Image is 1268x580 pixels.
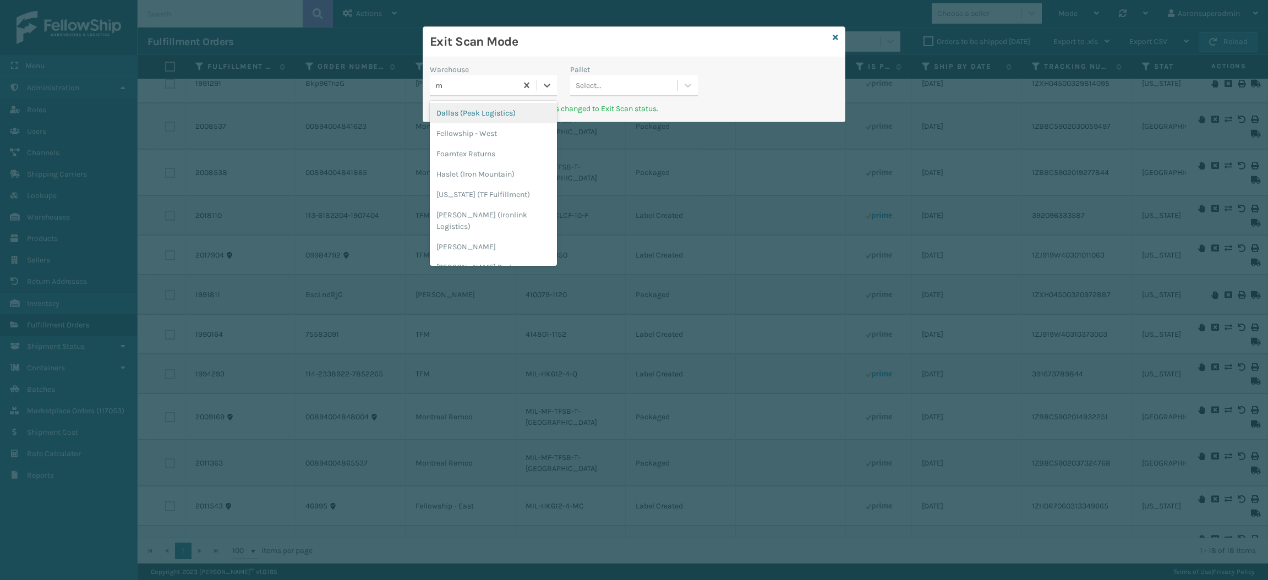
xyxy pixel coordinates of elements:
[430,205,557,237] div: [PERSON_NAME] (Ironlink Logistics)
[430,103,557,123] div: Dallas (Peak Logistics)
[430,123,557,144] div: Fellowship - West
[430,237,557,257] div: [PERSON_NAME]
[430,64,469,75] label: Warehouse
[430,184,557,205] div: [US_STATE] (TF Fulfillment)
[430,164,557,184] div: Haslet (Iron Mountain)
[430,257,557,277] div: [PERSON_NAME] Parts
[430,34,828,50] h3: Exit Scan Mode
[430,144,557,164] div: Foamtex Returns
[430,103,838,114] p: Pallet scanned and Fulfillment Orders changed to Exit Scan status.
[576,80,602,91] div: Select...
[570,64,590,75] label: Pallet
